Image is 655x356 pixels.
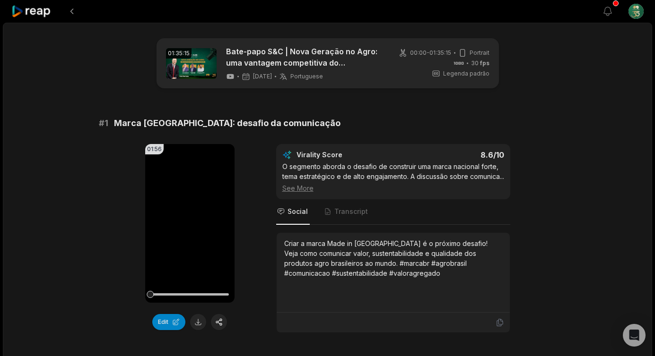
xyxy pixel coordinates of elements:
[290,73,323,80] span: Portuguese
[480,59,489,67] span: fps
[443,69,489,78] span: Legenda padrão
[471,59,489,68] span: 30
[145,144,235,303] video: Your browser does not support mp4 format.
[470,49,489,57] span: Portrait
[282,161,504,193] div: O segmento aborda o desafio de construir uma marca nacional forte, tema estratégico e de alto eng...
[284,238,502,278] div: Criar a marca Made in [GEOGRAPHIC_DATA] é o próximo desafio! Veja como comunicar valor, sustentab...
[282,183,504,193] div: See More
[410,49,451,57] span: 00:00 - 01:35:15
[99,117,108,130] span: # 1
[276,199,510,225] nav: Tabs
[334,207,368,216] span: Transcript
[253,73,272,80] span: [DATE]
[623,324,646,347] div: Open Intercom Messenger
[226,46,387,68] a: Bate-papo S&C | Nova Geração no Agro: uma vantagem competitiva do [GEOGRAPHIC_DATA]
[288,207,308,216] span: Social
[402,150,504,160] div: 8.6 /10
[297,150,398,160] div: Virality Score
[114,117,341,130] span: Marca [GEOGRAPHIC_DATA]: desafio da comunicação
[152,314,185,330] button: Edit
